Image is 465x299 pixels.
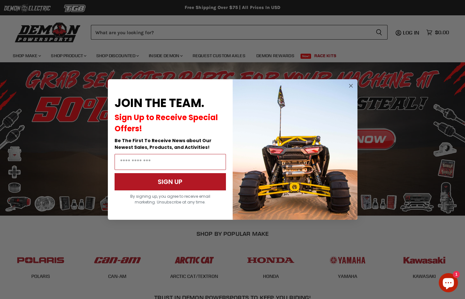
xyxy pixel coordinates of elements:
span: Sign Up to Receive Special Offers! [115,112,218,134]
button: Close dialog [347,82,355,90]
input: Email Address [115,154,226,170]
span: JOIN THE TEAM. [115,95,204,111]
img: a9095488-b6e7-41ba-879d-588abfab540b.jpeg [233,79,357,220]
inbox-online-store-chat: Shopify online store chat [437,273,460,294]
button: SIGN UP [115,173,226,190]
span: Be The First To Receive News about Our Newest Sales, Products, and Activities! [115,137,212,150]
span: By signing up, you agree to receive email marketing. Unsubscribe at any time. [130,194,210,205]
